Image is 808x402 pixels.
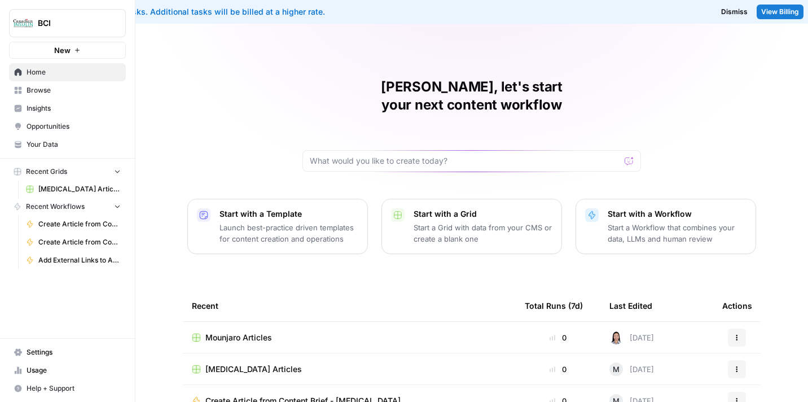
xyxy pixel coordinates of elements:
span: Your Data [27,139,121,150]
a: [MEDICAL_DATA] Articles [21,180,126,198]
div: [DATE] [609,362,654,376]
span: Recent Workflows [26,202,85,212]
a: Create Article from Content Brief - [PERSON_NAME] [21,233,126,251]
span: [MEDICAL_DATA] Articles [38,184,121,194]
div: 0 [525,364,591,375]
input: What would you like to create today? [310,155,620,167]
span: Recent Grids [26,167,67,177]
span: Browse [27,85,121,95]
p: Start with a Template [219,208,358,220]
button: Help + Support [9,379,126,397]
a: Browse [9,81,126,99]
p: Start with a Workflow [608,208,746,220]
span: M [613,364,620,375]
p: Start a Workflow that combines your data, LLMs and human review [608,222,746,244]
button: Start with a GridStart a Grid with data from your CMS or create a blank one [381,199,562,254]
span: New [54,45,71,56]
a: Add External Links to Article [21,251,126,269]
a: Your Data [9,136,126,154]
span: Help + Support [27,383,121,394]
span: Insights [27,103,121,113]
a: Usage [9,361,126,379]
button: Recent Workflows [9,198,126,215]
div: Actions [722,290,752,321]
div: Recent [192,290,507,321]
p: Launch best-practice driven templates for content creation and operations [219,222,358,244]
div: [DATE] [609,331,654,344]
a: [MEDICAL_DATA] Articles [192,364,507,375]
div: 0 [525,332,591,343]
a: View Billing [757,5,803,19]
a: Settings [9,343,126,361]
span: [MEDICAL_DATA] Articles [205,364,302,375]
button: Recent Grids [9,163,126,180]
span: Create Article from Content Brief - [PERSON_NAME] [38,237,121,247]
span: Usage [27,365,121,375]
img: BCI Logo [13,13,33,33]
a: Mounjaro Articles [192,332,507,343]
img: o5ihwofzv8qs9qx8tgaced5xajsg [609,331,623,344]
button: Workspace: BCI [9,9,126,37]
span: Add External Links to Article [38,255,121,265]
div: You've used your included tasks. Additional tasks will be billed at a higher rate. [9,6,519,18]
span: Home [27,67,121,77]
button: Start with a TemplateLaunch best-practice driven templates for content creation and operations [187,199,368,254]
span: BCI [38,18,106,29]
span: Mounjaro Articles [205,332,272,343]
a: Insights [9,99,126,117]
a: Home [9,63,126,81]
div: Last Edited [609,290,652,321]
span: Opportunities [27,121,121,132]
button: Dismiss [717,5,752,19]
span: View Billing [761,7,799,17]
a: Opportunities [9,117,126,136]
a: Create Article from Content Brief - [MEDICAL_DATA] [21,215,126,233]
span: Settings [27,347,121,357]
span: Create Article from Content Brief - [MEDICAL_DATA] [38,219,121,229]
p: Start with a Grid [414,208,552,220]
p: Start a Grid with data from your CMS or create a blank one [414,222,552,244]
button: Start with a WorkflowStart a Workflow that combines your data, LLMs and human review [576,199,756,254]
button: New [9,42,126,59]
div: Total Runs (7d) [525,290,583,321]
span: Dismiss [721,7,748,17]
h1: [PERSON_NAME], let's start your next content workflow [302,78,641,114]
